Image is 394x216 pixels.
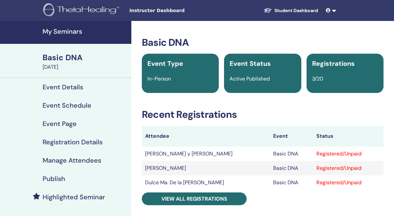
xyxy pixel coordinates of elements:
img: graduation-cap-white.svg [264,8,272,13]
td: Basic DNA [270,147,313,161]
h4: My Seminars [43,27,127,35]
h4: Event Details [43,83,83,91]
div: Registered/Unpaid [316,150,380,158]
span: View all registrations [161,195,227,202]
h3: Basic DNA [142,37,384,48]
span: Instructor Dashboard [129,7,228,14]
img: logo.png [43,3,122,18]
div: Basic DNA [43,52,127,63]
td: Basic DNA [270,175,313,190]
h4: Event Page [43,120,77,128]
a: Student Dashboard [259,5,323,17]
h4: Manage Attendees [43,156,101,164]
h3: Recent Registrations [142,109,384,120]
span: In-Person [147,75,171,82]
th: Attendee [142,126,270,147]
div: Registered/Unpaid [316,164,380,172]
span: Event Status [230,59,271,68]
td: Basic DNA [270,161,313,175]
span: Event Type [147,59,183,68]
h4: Registration Details [43,138,103,146]
span: Registrations [312,59,355,68]
h4: Publish [43,175,65,183]
span: 3/20 [312,75,323,82]
div: Registered/Unpaid [316,179,380,187]
td: [PERSON_NAME] [142,161,270,175]
td: [PERSON_NAME] y [PERSON_NAME] [142,147,270,161]
h4: Event Schedule [43,101,91,109]
td: Dulce Ma. De la [PERSON_NAME] [142,175,270,190]
a: Basic DNA[DATE] [39,52,131,71]
th: Status [313,126,384,147]
a: View all registrations [142,192,247,205]
th: Event [270,126,313,147]
div: [DATE] [43,63,127,71]
span: Active Published [230,75,270,82]
h4: Highlighted Seminar [43,193,105,201]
